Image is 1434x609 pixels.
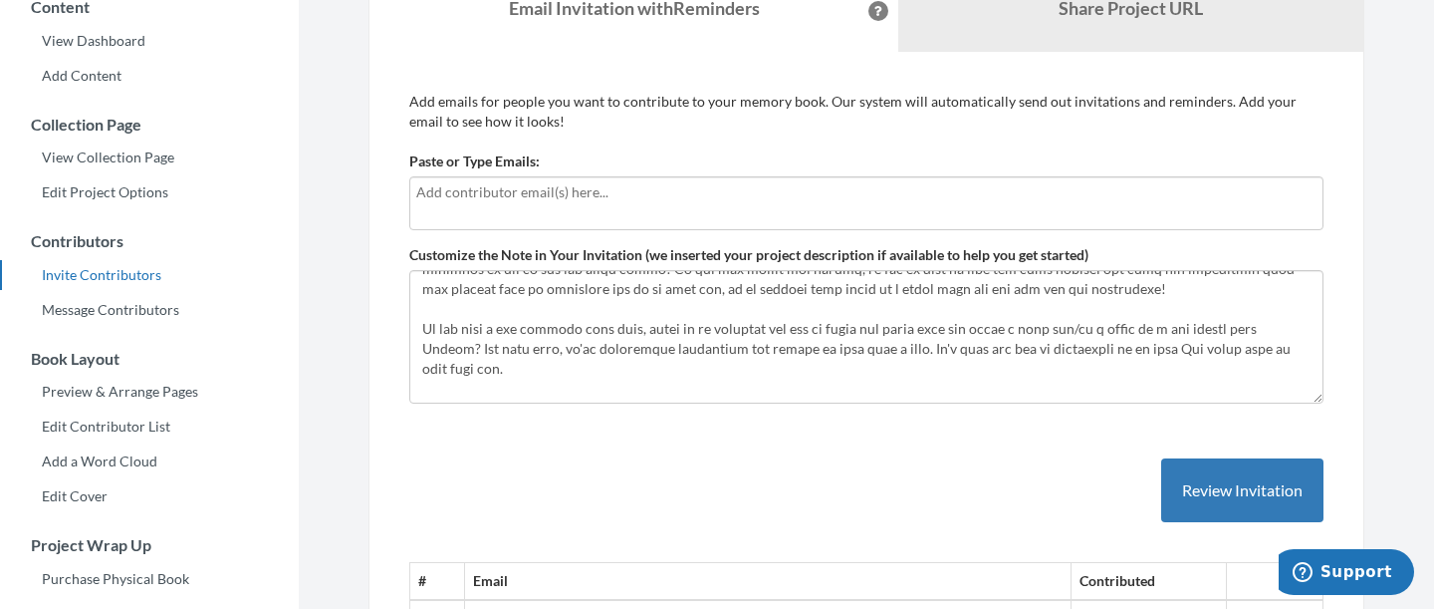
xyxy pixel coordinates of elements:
label: Customize the Note in Your Invitation (we inserted your project description if available to help ... [409,245,1088,265]
h3: Project Wrap Up [1,536,299,554]
iframe: Opens a widget where you can chat to one of our agents [1279,549,1414,599]
th: Contributed [1071,563,1226,600]
button: Review Invitation [1161,458,1323,523]
h3: Book Layout [1,350,299,368]
th: # [410,563,465,600]
textarea: Lo ipsumdol! Sit ame consect adip Elitse Doe te incidid 65 utlab etd magn aliqu?! Enim ad'm veni,... [409,270,1323,404]
label: Paste or Type Emails: [409,152,540,171]
h3: Contributors [1,232,299,250]
input: Add contributor email(s) here... [416,181,1316,203]
p: Add emails for people you want to contribute to your memory book. Our system will automatically s... [409,92,1323,132]
th: Email [465,563,1072,600]
h3: Collection Page [1,116,299,134]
